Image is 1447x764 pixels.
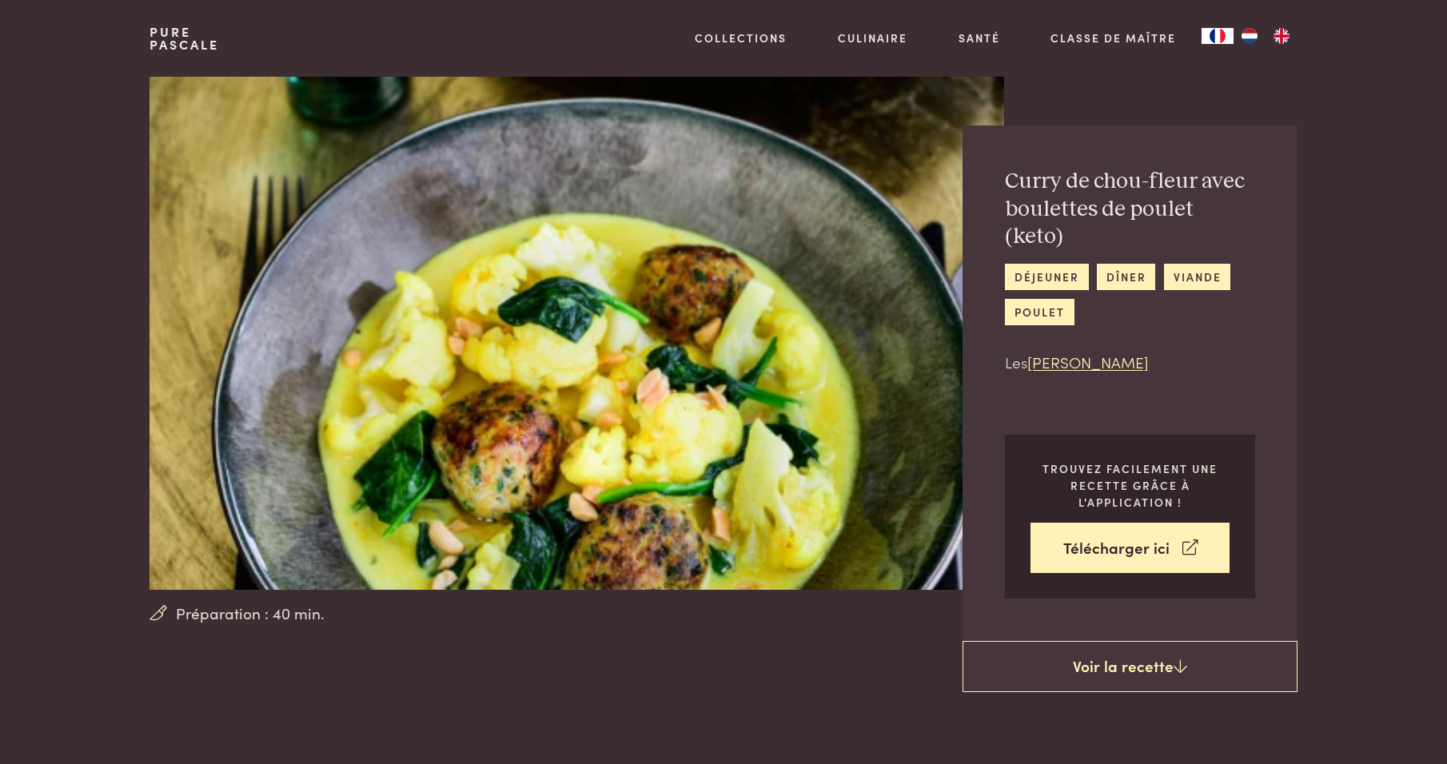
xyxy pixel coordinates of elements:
aside: Language selected: Français [1202,28,1298,44]
a: viande [1164,264,1230,290]
a: NL [1234,28,1266,44]
a: poulet [1005,299,1074,325]
h2: Curry de chou-fleur avec boulettes de poulet (keto) [1005,168,1255,251]
a: [PERSON_NAME] [1027,351,1149,372]
a: FR [1202,28,1234,44]
a: Collections [695,30,787,46]
a: Culinaire [838,30,907,46]
a: Télécharger ici [1030,523,1230,573]
span: Préparation : 40 min. [176,602,325,625]
a: PurePascale [149,26,219,51]
div: Language [1202,28,1234,44]
a: Classe de maître [1050,30,1176,46]
p: Trouvez facilement une recette grâce à l'application ! [1030,460,1230,510]
a: EN [1266,28,1298,44]
a: Santé [959,30,1000,46]
p: Les [1005,351,1255,374]
a: dîner [1097,264,1155,290]
img: Curry de chou-fleur avec boulettes de poulet (keto) [149,77,1004,590]
a: déjeuner [1005,264,1088,290]
ul: Language list [1234,28,1298,44]
a: Voir la recette [963,641,1298,692]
